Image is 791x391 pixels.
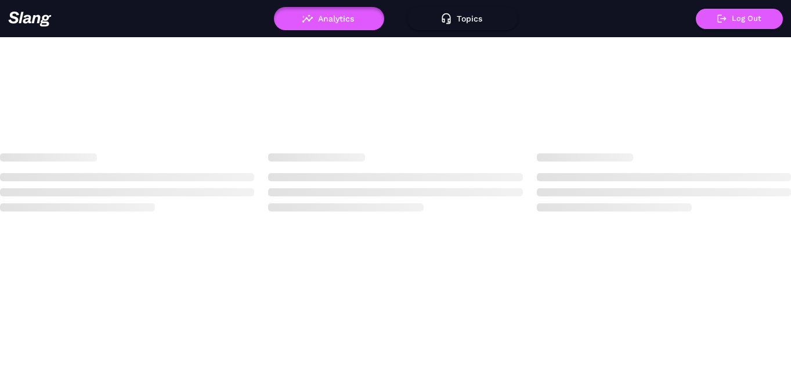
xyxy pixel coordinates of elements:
[696,9,783,29] button: Log Out
[274,7,384,30] button: Analytics
[407,7,518,30] button: Topics
[274,14,384,22] a: Analytics
[8,11,52,27] img: 623511267c55cb56e2f2a487_logo2.png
